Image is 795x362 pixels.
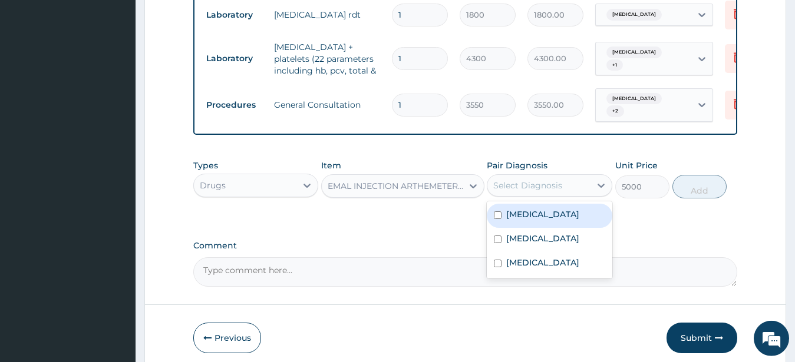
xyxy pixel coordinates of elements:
span: [MEDICAL_DATA] [606,93,662,105]
label: Pair Diagnosis [487,160,547,171]
label: Comment [193,241,738,251]
span: We're online! [68,107,163,226]
td: Procedures [200,94,268,116]
label: [MEDICAL_DATA] [506,257,579,268]
label: [MEDICAL_DATA] [506,233,579,244]
span: + 2 [606,105,624,117]
img: d_794563401_company_1708531726252_794563401 [22,59,48,88]
td: [MEDICAL_DATA] + platelets (22 parameters including hb, pcv, total & [268,35,386,82]
span: [MEDICAL_DATA] [606,47,662,58]
label: Types [193,161,218,171]
td: General Consultation [268,93,386,117]
td: Laboratory [200,4,268,26]
label: Item [321,160,341,171]
button: Previous [193,323,261,353]
label: [MEDICAL_DATA] [506,208,579,220]
button: Submit [667,323,737,353]
td: Laboratory [200,48,268,69]
label: Unit Price [615,160,658,171]
div: Drugs [200,180,226,191]
div: Select Diagnosis [493,180,562,191]
td: [MEDICAL_DATA] rdt [268,3,386,26]
div: EMAL INJECTION ARTHEMETER x 3 DOSES [328,180,464,192]
div: Chat with us now [61,66,198,81]
div: Minimize live chat window [193,6,222,34]
span: + 1 [606,59,623,71]
textarea: Type your message and hit 'Enter' [6,239,225,280]
button: Add [672,175,727,198]
span: [MEDICAL_DATA] [606,9,662,21]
